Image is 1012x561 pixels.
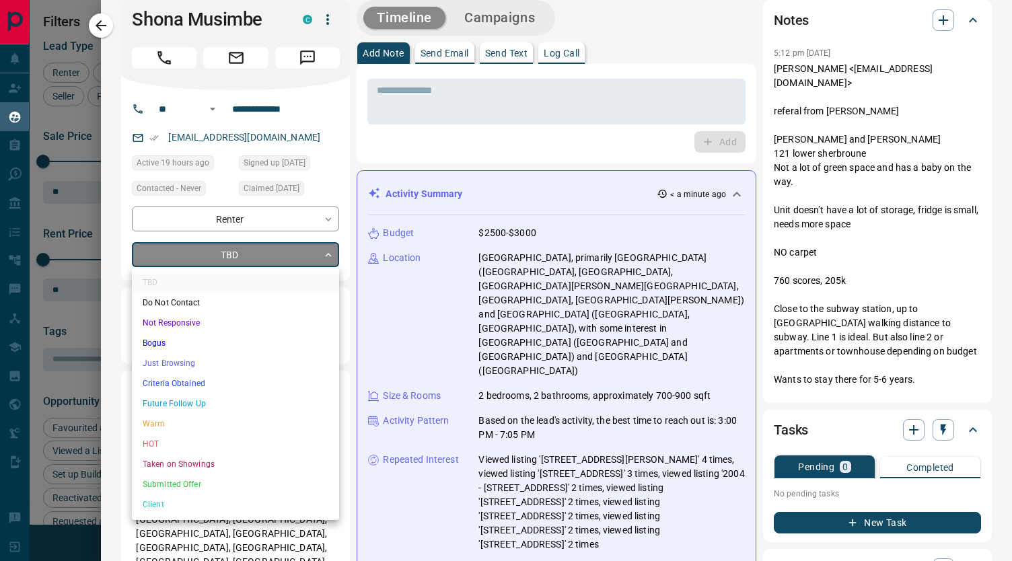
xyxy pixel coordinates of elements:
li: Bogus [132,333,339,353]
li: Submitted Offer [132,474,339,494]
li: Just Browsing [132,353,339,373]
li: Taken on Showings [132,454,339,474]
li: Criteria Obtained [132,373,339,394]
li: HOT [132,434,339,454]
li: Warm [132,414,339,434]
li: Do Not Contact [132,293,339,313]
li: Client [132,494,339,515]
li: Future Follow Up [132,394,339,414]
li: Not Responsive [132,313,339,333]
